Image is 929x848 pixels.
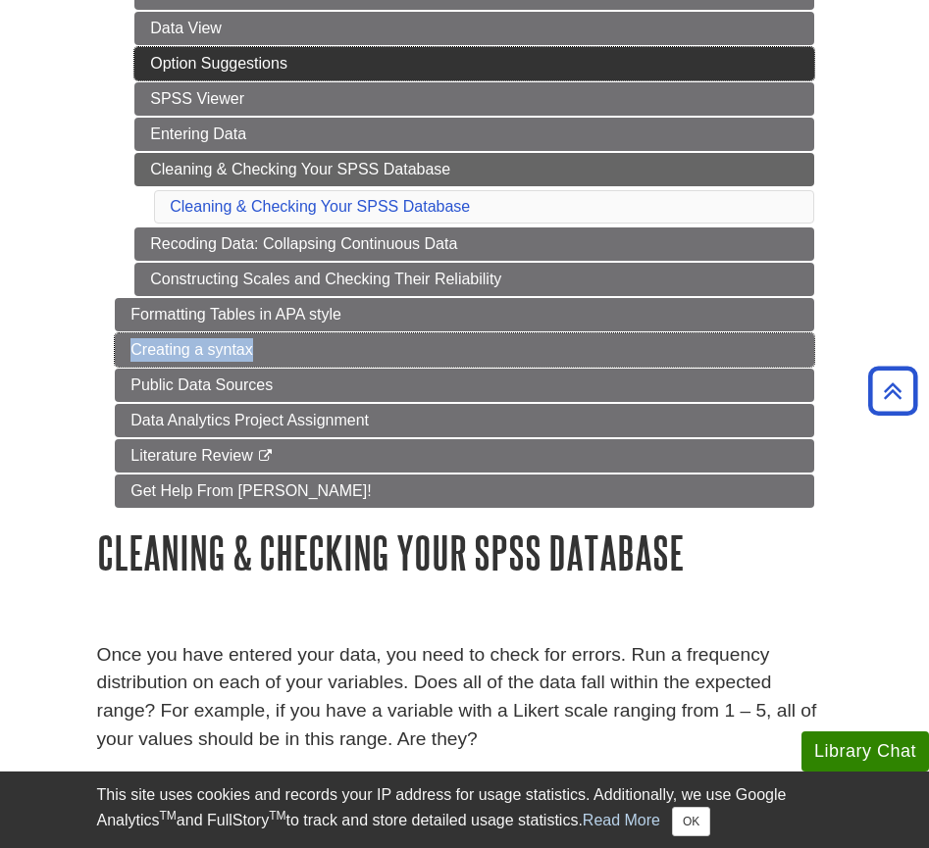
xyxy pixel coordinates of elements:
[134,227,814,261] a: Recoding Data: Collapsing Continuous Data
[115,298,814,331] a: Formatting Tables in APA style
[115,439,814,473] a: Literature Review
[130,306,341,323] span: Formatting Tables in APA style
[130,376,273,393] span: Public Data Sources
[583,812,660,828] a: Read More
[97,527,833,577] h1: Cleaning & Checking Your SPSS Database
[134,12,814,45] a: Data View
[801,731,929,772] button: Library Chat
[269,809,285,823] sup: TM
[134,47,814,80] a: Option Suggestions
[134,263,814,296] a: Constructing Scales and Checking Their Reliability
[115,404,814,437] a: Data Analytics Project Assignment
[97,641,833,754] p: Once you have entered your data, you need to check for errors. Run a frequency distribution on ea...
[130,412,369,428] span: Data Analytics Project Assignment
[170,198,470,215] a: Cleaning & Checking Your SPSS Database
[97,783,833,836] div: This site uses cookies and records your IP address for usage statistics. Additionally, we use Goo...
[134,153,814,186] a: Cleaning & Checking Your SPSS Database
[115,474,814,508] a: Get Help From [PERSON_NAME]!
[115,333,814,367] a: Creating a syntax
[257,450,274,463] i: This link opens in a new window
[130,447,253,464] span: Literature Review
[672,807,710,836] button: Close
[160,809,177,823] sup: TM
[134,82,814,116] a: SPSS Viewer
[134,118,814,151] a: Entering Data
[130,341,253,358] span: Creating a syntax
[115,369,814,402] a: Public Data Sources
[130,482,371,499] span: Get Help From [PERSON_NAME]!
[861,377,924,404] a: Back to Top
